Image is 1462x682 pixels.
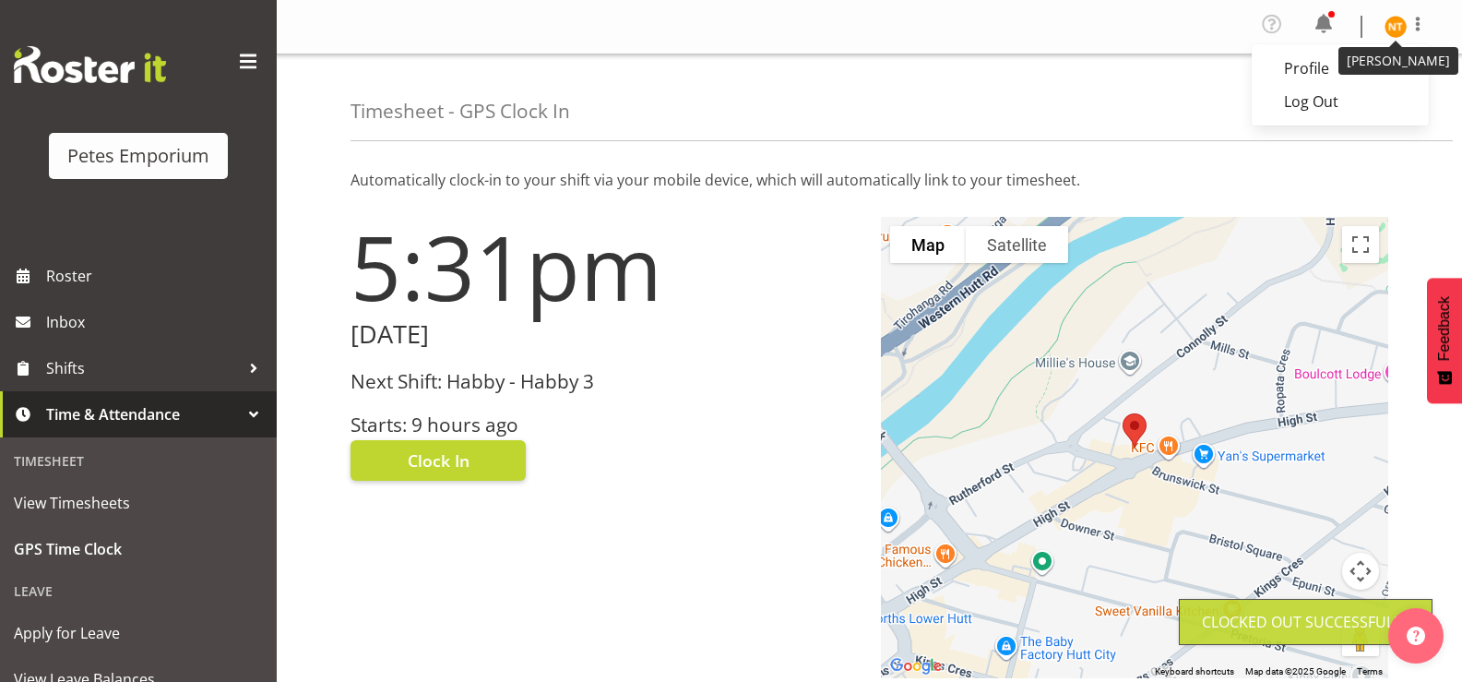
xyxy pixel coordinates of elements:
img: Google [886,654,946,678]
span: Shifts [46,354,240,382]
button: Toggle fullscreen view [1342,226,1379,263]
span: View Timesheets [14,489,263,517]
span: Apply for Leave [14,619,263,647]
a: Open this area in Google Maps (opens a new window) [886,654,946,678]
button: Clock In [351,440,526,481]
div: Timesheet [5,442,272,480]
div: Clocked out Successfully [1202,611,1409,633]
span: Inbox [46,308,267,336]
div: Petes Emporium [67,142,209,170]
a: Terms (opens in new tab) [1357,666,1383,676]
h3: Next Shift: Habby - Habby 3 [351,371,859,392]
span: Roster [46,262,267,290]
button: Map camera controls [1342,553,1379,590]
h2: [DATE] [351,320,859,349]
div: Leave [5,572,272,610]
button: Keyboard shortcuts [1155,665,1234,678]
button: Show street map [890,226,966,263]
h1: 5:31pm [351,217,859,317]
span: Time & Attendance [46,401,240,428]
span: Feedback [1436,296,1453,361]
img: help-xxl-2.png [1407,627,1425,645]
h4: Timesheet - GPS Clock In [351,101,570,122]
button: Show satellite imagery [966,226,1068,263]
span: GPS Time Clock [14,535,263,563]
button: Feedback - Show survey [1427,278,1462,403]
img: nicole-thomson8388.jpg [1385,16,1407,38]
span: Map data ©2025 Google [1245,666,1346,676]
a: Apply for Leave [5,610,272,656]
a: Log Out [1252,85,1429,118]
a: GPS Time Clock [5,526,272,572]
a: View Timesheets [5,480,272,526]
p: Automatically clock-in to your shift via your mobile device, which will automatically link to you... [351,169,1388,191]
img: Rosterit website logo [14,46,166,83]
h3: Starts: 9 hours ago [351,414,859,436]
span: Clock In [408,449,470,473]
a: Profile [1252,52,1429,85]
